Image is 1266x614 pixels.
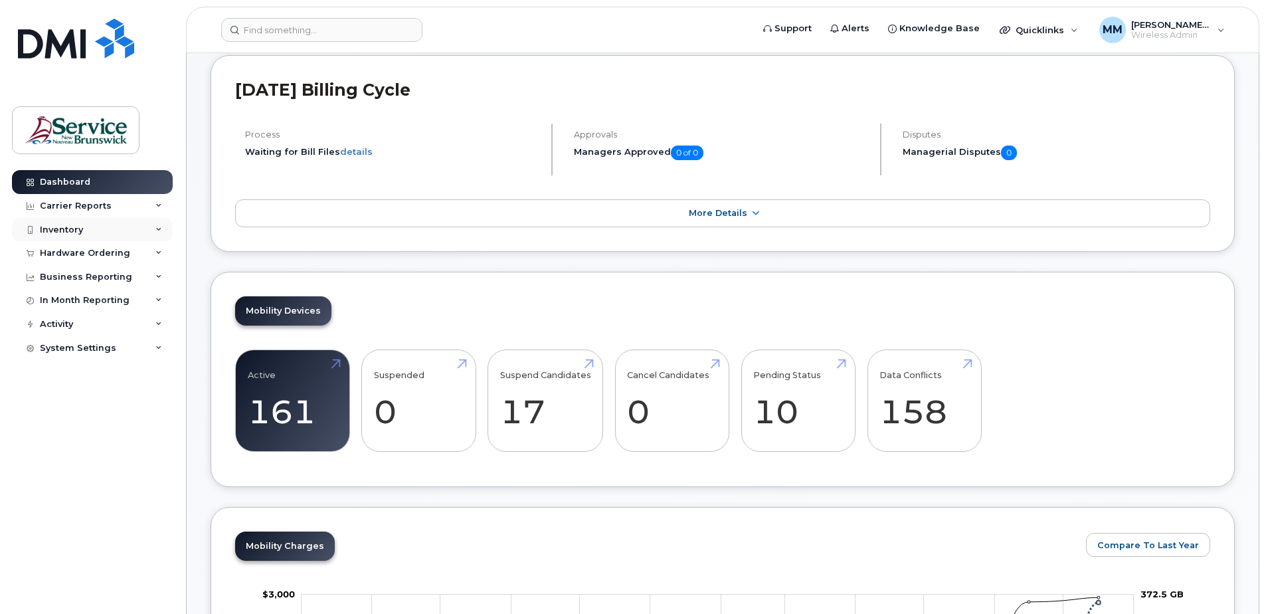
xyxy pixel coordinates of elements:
[1131,19,1211,30] span: [PERSON_NAME] (ASD-E)
[842,22,869,35] span: Alerts
[903,130,1210,140] h4: Disputes
[235,296,331,326] a: Mobility Devices
[1140,589,1184,599] tspan: 372.5 GB
[753,357,843,445] a: Pending Status 10
[990,17,1087,43] div: Quicklinks
[374,357,464,445] a: Suspended 0
[879,357,969,445] a: Data Conflicts 158
[500,357,591,445] a: Suspend Candidates 17
[221,18,422,42] input: Find something...
[574,130,869,140] h4: Approvals
[248,357,337,445] a: Active 161
[903,146,1210,160] h5: Managerial Disputes
[1097,539,1199,552] span: Compare To Last Year
[1086,533,1210,557] button: Compare To Last Year
[262,589,295,599] tspan: $3,000
[340,146,373,157] a: details
[627,357,717,445] a: Cancel Candidates 0
[1090,17,1234,43] div: McEachern, Melissa (ASD-E)
[245,130,540,140] h4: Process
[245,146,540,158] li: Waiting for Bill Files
[879,15,989,42] a: Knowledge Base
[671,146,703,160] span: 0 of 0
[1131,30,1211,41] span: Wireless Admin
[754,15,821,42] a: Support
[1001,146,1017,160] span: 0
[689,208,747,218] span: More Details
[235,80,1210,100] h2: [DATE] Billing Cycle
[821,15,879,42] a: Alerts
[1016,25,1064,35] span: Quicklinks
[235,532,335,561] a: Mobility Charges
[262,589,295,599] g: $0
[574,146,869,160] h5: Managers Approved
[774,22,812,35] span: Support
[1103,22,1123,38] span: MM
[899,22,980,35] span: Knowledge Base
